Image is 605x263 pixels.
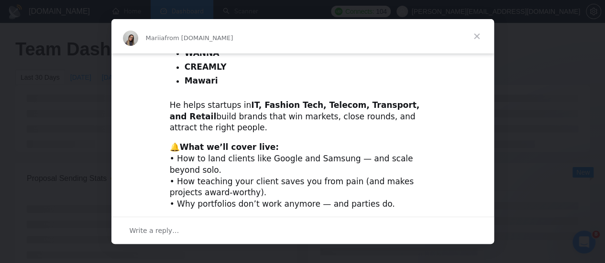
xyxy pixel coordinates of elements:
[165,34,233,42] span: from [DOMAIN_NAME]
[146,34,165,42] span: Mariia
[170,100,436,134] div: He helps startups in build brands that win markets, close rounds, and attract the right people.
[123,31,138,46] img: Profile image for Mariia
[130,224,179,237] span: Write a reply…
[460,19,494,53] span: Close
[170,142,436,221] div: • How to land clients like Google and Samsung — and scale beyond solo. • How teaching your client...
[170,100,419,121] b: IT, Fashion Tech, Telecom, Transport, and Retail
[185,48,220,58] b: WANNA
[170,142,279,152] b: 🔔What we’ll cover live:
[185,62,227,72] b: CREAMLY
[185,76,218,85] b: Mawari
[111,217,494,244] div: Open conversation and reply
